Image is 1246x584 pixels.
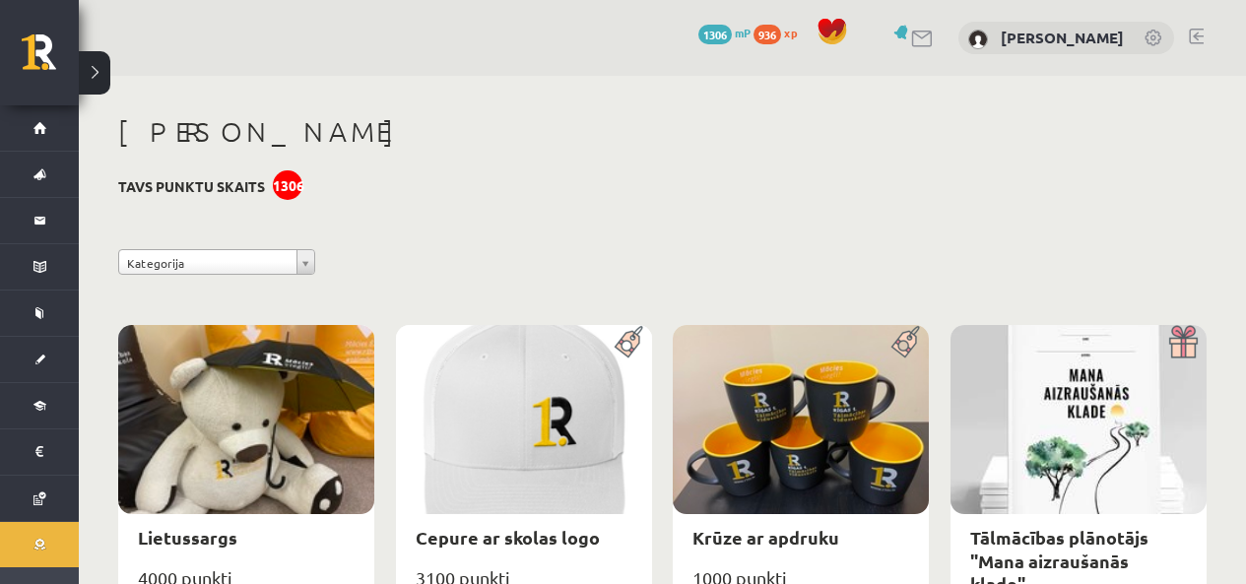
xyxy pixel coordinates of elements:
span: mP [735,25,751,40]
img: Populāra prece [885,325,929,358]
a: Cepure ar skolas logo [416,526,600,549]
a: Kategorija [118,249,315,275]
span: Kategorija [127,250,289,276]
img: Populāra prece [608,325,652,358]
a: Krūze ar apdruku [692,526,839,549]
a: 1306 mP [698,25,751,40]
a: 936 xp [754,25,807,40]
img: Dāvana ar pārsteigumu [1162,325,1207,358]
img: Adriana Viola Jalovecka [968,30,988,49]
h3: Tavs punktu skaits [118,178,265,195]
span: 1306 [698,25,732,44]
h1: [PERSON_NAME] [118,115,1207,149]
div: 1306 [273,170,302,200]
a: Lietussargs [138,526,237,549]
a: Rīgas 1. Tālmācības vidusskola [22,34,79,84]
span: 936 [754,25,781,44]
a: [PERSON_NAME] [1001,28,1124,47]
span: xp [784,25,797,40]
